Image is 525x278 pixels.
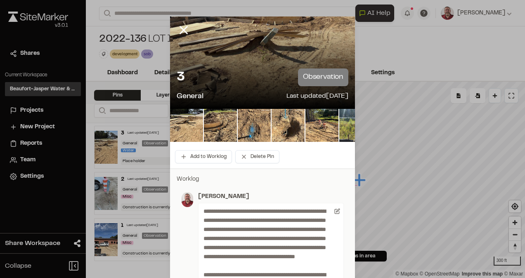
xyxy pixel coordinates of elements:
p: [PERSON_NAME] [198,192,344,201]
img: file [170,109,203,142]
p: 3 [177,69,185,86]
p: observation [298,68,348,86]
img: file [339,109,372,142]
img: file [305,109,338,142]
button: Add to Worklog [175,150,232,163]
img: file [204,109,237,142]
p: General [177,91,203,102]
img: file [272,109,305,142]
p: Last updated [DATE] [286,91,348,102]
button: Delete Pin [235,150,279,163]
img: photo [182,192,193,207]
img: file [238,109,271,142]
p: Worklog [177,175,348,184]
